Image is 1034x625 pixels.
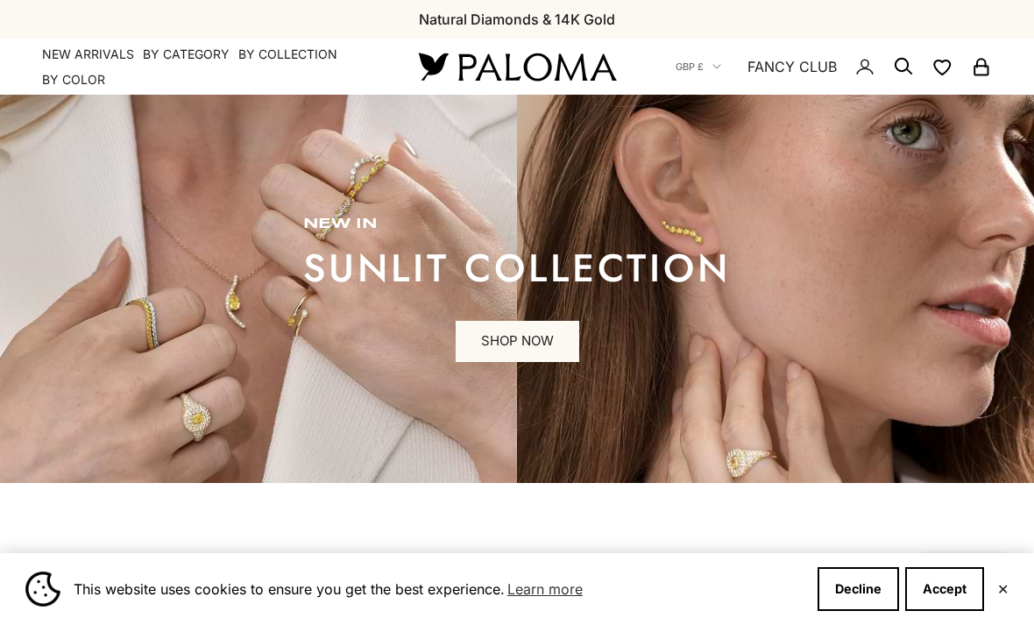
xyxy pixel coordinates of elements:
button: GBP £ [676,59,721,75]
button: Accept [905,567,984,611]
a: NEW ARRIVALS [42,46,134,63]
img: Cookie banner [25,572,60,607]
span: This website uses cookies to ensure you get the best experience. [74,576,804,602]
a: FANCY CLUB [747,55,837,78]
nav: Secondary navigation [676,39,992,95]
p: Natural Diamonds & 14K Gold [419,8,615,31]
a: SHOP NOW [456,321,579,363]
a: Learn more [505,576,585,602]
button: Close [997,584,1009,594]
p: sunlit collection [303,251,731,286]
p: new in [303,216,731,233]
summary: By Color [42,71,105,89]
span: GBP £ [676,59,704,75]
summary: By Category [143,46,230,63]
button: Decline [818,567,899,611]
nav: Primary navigation [42,46,377,89]
summary: By Collection [238,46,337,63]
